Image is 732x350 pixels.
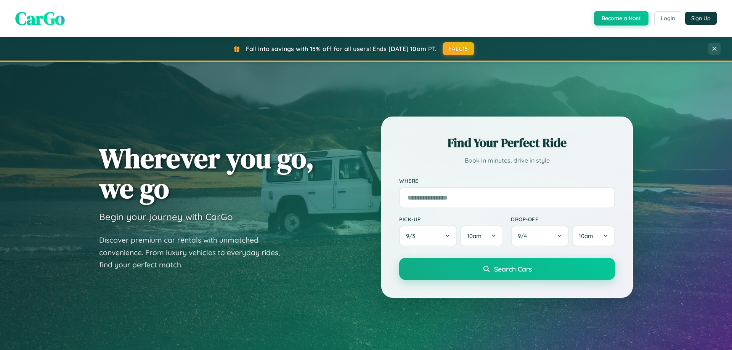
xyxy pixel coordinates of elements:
[511,216,615,222] label: Drop-off
[99,234,290,271] p: Discover premium car rentals with unmatched convenience. From luxury vehicles to everyday rides, ...
[399,216,503,222] label: Pick-up
[572,225,615,246] button: 10am
[15,6,65,31] span: CarGo
[594,11,649,26] button: Become a Host
[399,258,615,280] button: Search Cars
[406,232,419,240] span: 9 / 3
[246,45,437,53] span: Fall into savings with 15% off for all users! Ends [DATE] 10am PT.
[99,211,233,222] h3: Begin your journey with CarGo
[511,225,569,246] button: 9/4
[399,134,615,151] h2: Find Your Perfect Ride
[460,225,503,246] button: 10am
[518,232,531,240] span: 9 / 4
[443,42,475,55] button: FALL15
[467,232,482,240] span: 10am
[399,177,615,184] label: Where
[494,265,532,273] span: Search Cars
[579,232,593,240] span: 10am
[99,143,314,203] h1: Wherever you go, we go
[399,155,615,166] p: Book in minutes, drive in style
[654,11,681,25] button: Login
[685,12,717,25] button: Sign Up
[399,225,457,246] button: 9/3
